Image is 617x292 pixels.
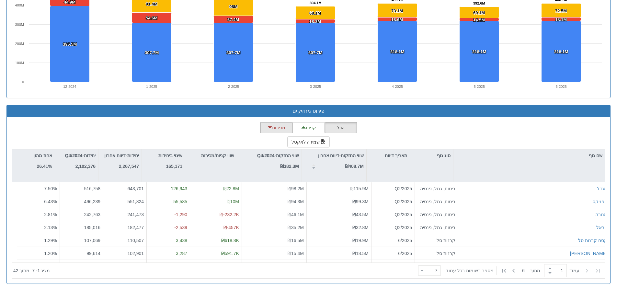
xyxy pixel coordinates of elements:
[410,149,453,162] div: סוג גוף
[596,224,607,231] button: הראל
[592,198,607,205] button: הפניקס
[106,224,144,231] div: 182,477
[555,17,567,22] tspan: 18.1M
[63,224,100,231] div: 185,016
[417,250,455,257] div: קרנות סל
[473,10,485,15] tspan: 60.1M
[13,263,50,278] div: ‏מציג 1 - 7 ‏ מתוך 42
[227,17,239,22] tspan: 37.4M
[288,186,304,191] span: ₪98.2M
[226,50,240,55] tspan: 307.7M
[20,185,57,192] div: 7.50 %
[352,212,369,217] span: ₪43.5M
[20,250,57,257] div: 1.20 %
[20,237,57,244] div: 1.29 %
[149,224,187,231] div: -2,539
[15,23,24,27] text: 300M
[473,1,485,5] tspan: 392.6M
[473,18,485,22] tspan: 14.5M
[119,164,139,169] strong: 2,267,547
[350,186,369,191] span: ₪115.9M
[106,198,144,205] div: 551,824
[352,199,369,204] span: ₪99.3M
[472,49,486,54] tspan: 318.1M
[417,237,455,244] div: קרנות סל
[288,238,304,243] span: ₪16.5M
[555,8,567,13] tspan: 72.5M
[223,225,239,230] span: ₪-457K
[595,211,607,218] button: מנורה
[474,85,485,88] text: 5-2025
[392,85,403,88] text: 4-2025
[374,198,412,205] div: Q2/2025
[63,198,100,205] div: 496,239
[20,224,57,231] div: 2.13 %
[166,164,182,169] strong: 165,171
[15,61,24,65] text: 100M
[106,211,144,218] div: 241,473
[65,152,96,159] p: יחידות-Q4/2024
[149,198,187,205] div: 55,585
[288,199,304,204] span: ₪94.3M
[292,122,325,133] button: קניות
[309,11,321,16] tspan: 68.1M
[308,50,322,55] tspan: 307.7M
[416,263,604,278] div: ‏ מתוך
[260,122,293,133] button: מכירות
[318,152,364,159] p: שווי החזקות-דיווח אחרון
[63,250,100,257] div: 99,614
[569,267,579,274] span: ‏עמוד
[345,164,364,169] strong: ₪408.7M
[146,2,157,6] tspan: 91.4M
[227,199,239,204] span: ₪10M
[352,225,369,230] span: ₪32.8M
[106,185,144,192] div: 643,701
[374,185,412,192] div: Q2/2025
[374,250,412,257] div: 6/2025
[417,198,455,205] div: ביטוח, גמל, פנסיה
[106,250,144,257] div: 102,901
[352,238,369,243] span: ₪19.9M
[257,152,299,159] p: שווי החזקות-Q4/2024
[185,149,237,162] div: שווי קניות/מכירות
[287,136,330,147] button: שמירה לאקסל
[229,4,237,9] tspan: 98M
[288,212,304,217] span: ₪46.1M
[280,164,299,169] strong: ₪382.3M
[390,49,404,54] tspan: 318.1M
[367,149,410,162] div: תאריך דיווח
[158,152,182,159] p: שינוי ביחידות
[221,238,239,243] span: ₪618.8K
[310,1,322,5] tspan: 394.1M
[20,211,57,218] div: 2.81 %
[149,250,187,257] div: 3,287
[391,17,403,22] tspan: 18.6M
[146,16,157,20] tspan: 54.6M
[288,225,304,230] span: ₪35.2M
[578,237,607,244] button: קסם קרנות סל
[149,211,187,218] div: -1,290
[288,251,304,256] span: ₪15.4M
[220,212,239,217] span: ₪-232.2K
[149,185,187,192] div: 126,943
[228,85,239,88] text: 2-2025
[63,85,76,88] text: 12-2024
[15,3,24,7] text: 400M
[352,251,369,256] span: ₪18.5M
[597,185,607,192] button: מגדל
[555,85,566,88] text: 6-2025
[106,237,144,244] div: 110,507
[37,164,52,169] strong: 26.41%
[221,251,239,256] span: ₪591.7K
[149,237,187,244] div: 3,438
[570,250,607,257] button: [PERSON_NAME]
[63,211,100,218] div: 242,763
[309,19,321,24] tspan: 18.3M
[15,42,24,46] text: 200M
[63,237,100,244] div: 107,069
